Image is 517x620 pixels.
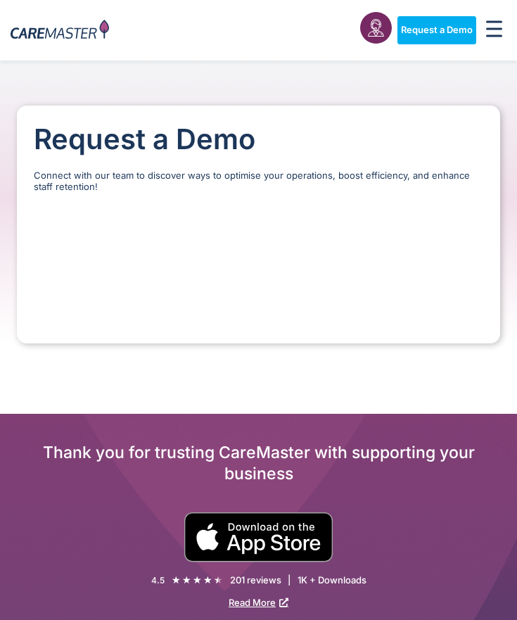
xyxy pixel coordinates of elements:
[397,16,476,44] a: Request a Demo
[230,574,366,586] div: 201 reviews | 1K + Downloads
[193,573,202,588] i: ★
[184,512,333,562] img: small black download on the apple app store button.
[482,16,506,44] div: Menu Toggle
[172,573,223,588] div: 4.5/5
[34,170,483,192] p: Connect with our team to discover ways to optimise your operations, boost efficiency, and enhance...
[182,573,191,588] i: ★
[11,20,109,42] img: CareMaster Logo
[172,573,181,588] i: ★
[34,217,483,322] iframe: Form 0
[34,122,483,156] h1: Request a Demo
[203,573,212,588] i: ★
[401,25,473,36] span: Request a Demo
[151,574,165,586] div: 4.5
[229,597,288,608] a: Read More
[214,573,223,588] i: ★
[17,442,500,484] h2: Thank you for trusting CareMaster with supporting your business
